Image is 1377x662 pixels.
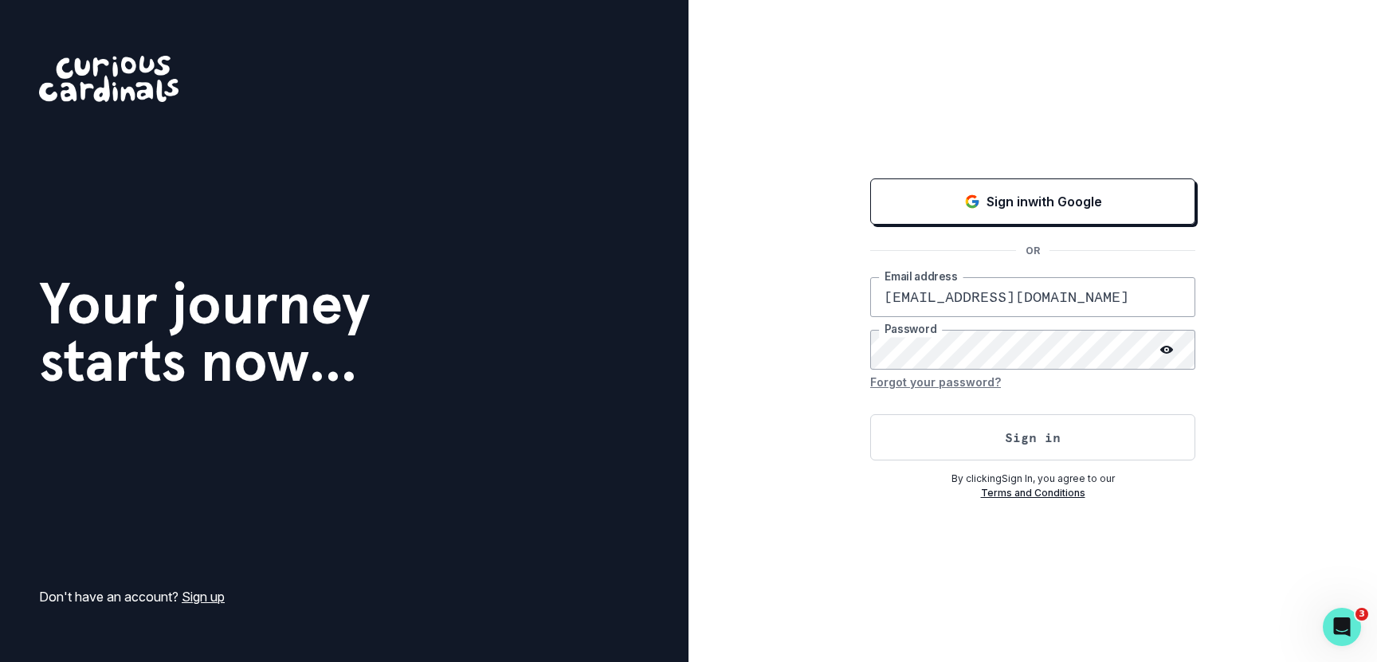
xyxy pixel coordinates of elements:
p: OR [1016,244,1049,258]
img: Curious Cardinals Logo [39,56,178,102]
span: 3 [1355,608,1368,621]
h1: Your journey starts now... [39,275,371,390]
a: Terms and Conditions [981,487,1085,499]
a: Sign up [182,589,225,605]
iframe: Intercom live chat [1323,608,1361,646]
button: Sign in [870,414,1195,460]
p: Don't have an account? [39,587,225,606]
button: Sign in with Google (GSuite) [870,178,1195,225]
button: Forgot your password? [870,370,1001,395]
p: By clicking Sign In , you agree to our [870,472,1195,486]
p: Sign in with Google [987,192,1102,211]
